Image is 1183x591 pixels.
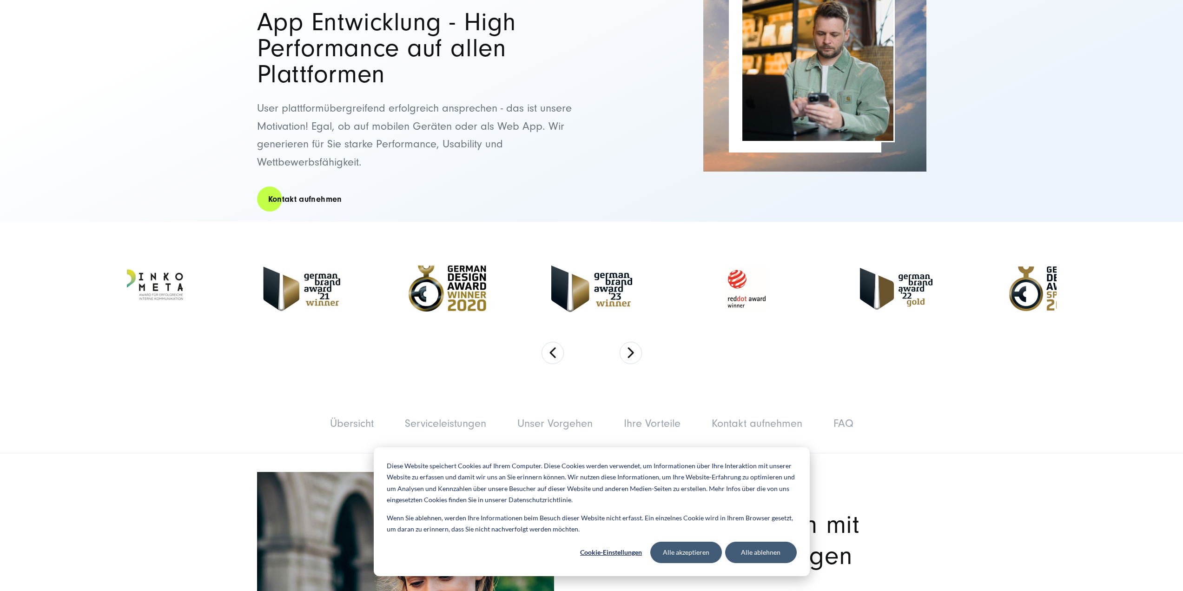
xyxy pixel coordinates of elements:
button: Alle ablehnen [725,542,797,563]
img: Full Service Digitalagentur - German Brand Award 2022 Gold [860,268,932,309]
p: Wenn Sie ablehnen, werden Ihre Informationen beim Besuch dieser Website nicht erfasst. Ein einzel... [387,512,797,535]
img: Full Service Digitalagentur - Inkometa Award für interne Kommunikation [97,261,195,317]
p: Diese Website speichert Cookies auf Ihrem Computer. Diese Cookies werden verwendet, um Informatio... [387,460,797,506]
a: Unser Vorgehen [517,417,593,430]
button: Previous [542,342,564,364]
button: Cookie-Einstellungen [575,542,647,563]
img: Full Service Digitalagentur - German Design Award Speacial [998,261,1095,317]
img: German Brand Award 2023 Winner - fullservice digital agentur SUNZINET [551,266,632,312]
button: Next [620,342,642,364]
img: Full Service Digitalagentur - German Design Award Winner 2020 [409,266,486,312]
a: Übersicht [330,417,374,430]
button: Alle akzeptieren [650,542,722,563]
img: Full Service Digitalagentur - Reddot Award Winner [697,261,795,317]
a: Kontakt aufnehmen [257,186,353,212]
div: Cookie banner [374,447,810,576]
p: User plattformübergreifend erfolgreich ansprechen - das ist unsere Motivation! Egal, ob auf mobil... [257,100,582,171]
a: Ihre Vorteile [624,417,681,430]
h1: App Entwicklung - High Performance auf allen Plattformen [257,9,582,87]
img: Full Service Digitalagentur - German Brand Award 2021 Winner [260,261,344,317]
a: FAQ [833,417,853,430]
a: Kontakt aufnehmen [712,417,802,430]
a: Serviceleistungen [405,417,486,430]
